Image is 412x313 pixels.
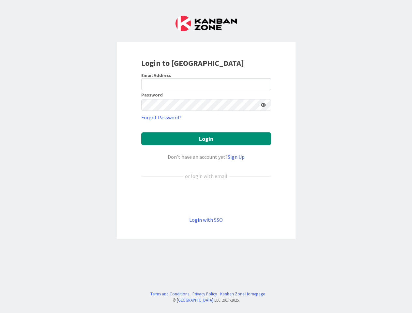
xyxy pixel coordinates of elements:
[141,58,244,68] b: Login to [GEOGRAPHIC_DATA]
[147,297,265,303] div: © LLC 2017- 2025 .
[228,154,245,160] a: Sign Up
[183,172,229,180] div: or login with email
[192,291,217,297] a: Privacy Policy
[220,291,265,297] a: Kanban Zone Homepage
[150,291,189,297] a: Terms and Conditions
[141,113,181,121] a: Forgot Password?
[141,72,171,78] label: Email Address
[138,191,274,205] iframe: Knop Inloggen met Google
[141,93,163,97] label: Password
[177,297,213,303] a: [GEOGRAPHIC_DATA]
[141,132,271,145] button: Login
[189,216,223,223] a: Login with SSO
[141,153,271,161] div: Don’t have an account yet?
[175,16,237,31] img: Kanban Zone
